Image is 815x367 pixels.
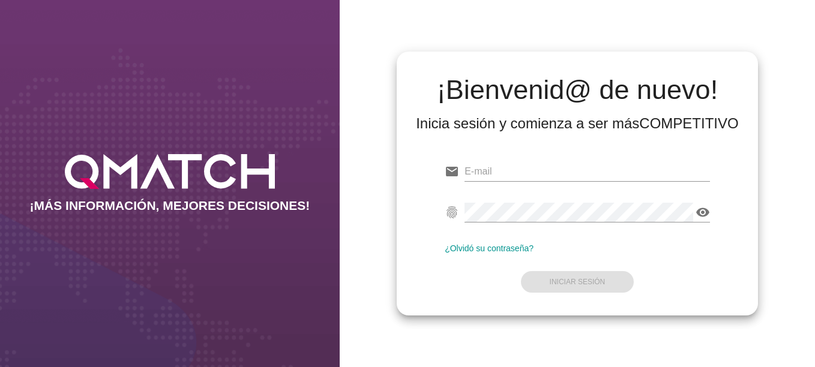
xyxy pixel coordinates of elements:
[416,76,739,104] h2: ¡Bienvenid@ de nuevo!
[416,114,739,133] div: Inicia sesión y comienza a ser más
[30,198,310,213] h2: ¡MÁS INFORMACIÓN, MEJORES DECISIONES!
[639,115,738,131] strong: COMPETITIVO
[445,205,459,219] i: fingerprint
[465,162,710,181] input: E-mail
[445,164,459,179] i: email
[696,205,710,219] i: visibility
[445,243,534,253] a: ¿Olvidó su contraseña?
